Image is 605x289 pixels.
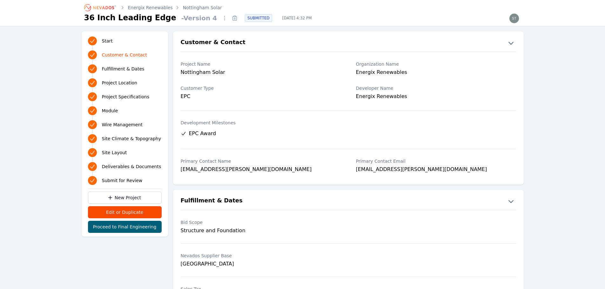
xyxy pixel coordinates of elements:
[102,94,150,100] span: Project Specifications
[173,38,524,48] button: Customer & Contact
[179,14,219,23] span: - Version 4
[509,13,519,23] img: steve.mustaro@nevados.solar
[356,93,516,102] div: Energix Renewables
[102,52,147,58] span: Customer & Contact
[181,69,341,77] div: Nottingham Solar
[356,69,516,77] div: Energix Renewables
[356,158,516,164] label: Primary Contact Email
[356,61,516,67] label: Organization Name
[181,38,245,48] h2: Customer & Contact
[356,166,516,174] div: [EMAIL_ADDRESS][PERSON_NAME][DOMAIN_NAME]
[183,4,222,11] a: Nottingham Solar
[102,149,127,156] span: Site Layout
[128,4,173,11] a: Energix Renewables
[88,206,162,218] button: Edit or Duplicate
[88,221,162,233] button: Proceed to Final Engineering
[356,85,516,91] label: Developer Name
[102,122,143,128] span: Wire Management
[102,66,145,72] span: Fulfillment & Dates
[102,177,143,184] span: Submit for Review
[102,135,161,142] span: Site Climate & Topography
[102,163,161,170] span: Deliverables & Documents
[84,13,176,23] h1: 36 Inch Leading Edge
[102,108,118,114] span: Module
[173,196,524,206] button: Fulfillment & Dates
[245,14,272,22] div: SUBMITTED
[181,158,341,164] label: Primary Contact Name
[181,260,341,268] div: [GEOGRAPHIC_DATA]
[181,93,341,100] div: EPC
[181,227,341,234] div: Structure and Foundation
[181,166,341,174] div: [EMAIL_ADDRESS][PERSON_NAME][DOMAIN_NAME]
[181,120,516,126] label: Development Milestones
[277,16,317,21] span: [DATE] 4:32 PM
[84,3,222,13] nav: Breadcrumb
[181,196,243,206] h2: Fulfillment & Dates
[181,253,341,259] label: Nevados Supplier Base
[88,192,162,204] a: New Project
[102,38,113,44] span: Start
[181,61,341,67] label: Project Name
[181,219,341,226] label: Bid Scope
[102,80,138,86] span: Project Location
[189,130,216,137] span: EPC Award
[181,85,341,91] label: Customer Type
[88,35,162,186] nav: Progress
